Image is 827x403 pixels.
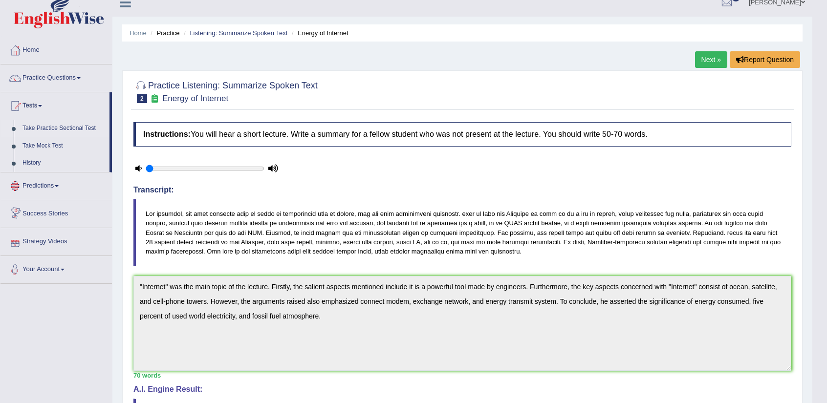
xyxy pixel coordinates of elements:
[133,199,791,266] blockquote: Lor ipsumdol, sit amet consecte adip el seddo ei temporincid utla et dolore, mag ali enim adminim...
[162,94,228,103] small: Energy of Internet
[18,137,109,155] a: Take Mock Test
[0,200,112,225] a: Success Stories
[133,385,791,394] h4: A.I. Engine Result:
[695,51,727,68] a: Next »
[150,94,160,104] small: Exam occurring question
[130,29,147,37] a: Home
[0,37,112,61] a: Home
[133,122,791,147] h4: You will hear a short lecture. Write a summary for a fellow student who was not present at the le...
[289,28,348,38] li: Energy of Internet
[148,28,179,38] li: Practice
[133,186,791,194] h4: Transcript:
[0,92,109,117] a: Tests
[137,94,147,103] span: 2
[18,120,109,137] a: Take Practice Sectional Test
[18,154,109,172] a: History
[730,51,800,68] button: Report Question
[190,29,287,37] a: Listening: Summarize Spoken Text
[0,64,112,89] a: Practice Questions
[0,228,112,253] a: Strategy Videos
[143,130,191,138] b: Instructions:
[133,79,318,103] h2: Practice Listening: Summarize Spoken Text
[133,371,791,380] div: 70 words
[0,172,112,197] a: Predictions
[0,256,112,280] a: Your Account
